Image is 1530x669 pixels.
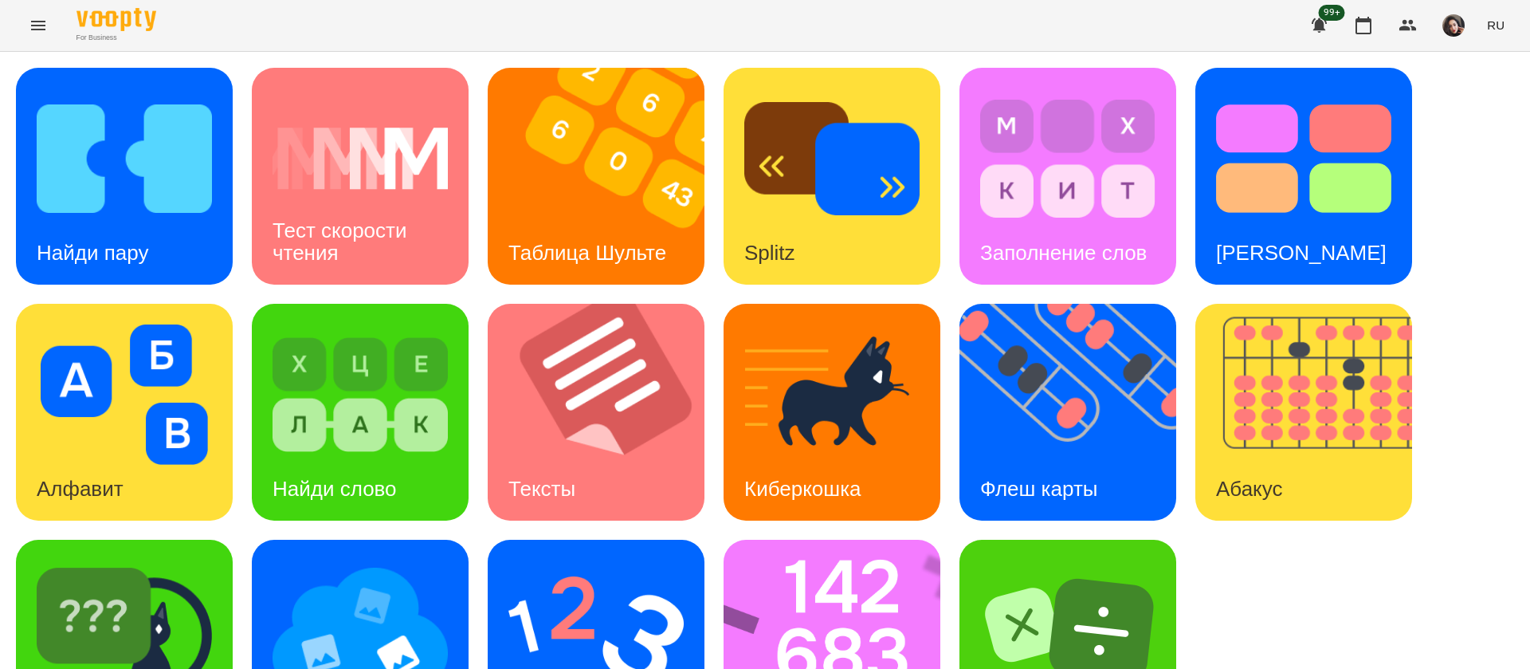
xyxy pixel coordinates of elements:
[744,477,861,501] h3: Киберкошка
[252,304,469,521] a: Найди словоНайди слово
[980,241,1147,265] h3: Заполнение слов
[508,241,666,265] h3: Таблица Шульте
[1216,241,1387,265] h3: [PERSON_NAME]
[980,477,1098,501] h3: Флеш карты
[37,241,148,265] h3: Найди пару
[488,68,704,285] a: Таблица ШультеТаблица Шульте
[744,241,795,265] h3: Splitz
[19,6,57,45] button: Menu
[959,68,1176,285] a: Заполнение словЗаполнение слов
[1216,89,1391,229] img: Тест Струпа
[1195,304,1432,521] img: Абакус
[724,304,940,521] a: КиберкошкаКиберкошка
[1216,477,1282,501] h3: Абакус
[252,68,469,285] a: Тест скорости чтенияТест скорости чтения
[37,89,212,229] img: Найди пару
[488,68,724,285] img: Таблица Шульте
[1195,68,1412,285] a: Тест Струпа[PERSON_NAME]
[744,325,920,465] img: Киберкошка
[273,477,397,501] h3: Найди слово
[724,68,940,285] a: SplitzSplitz
[37,477,124,501] h3: Алфавит
[37,325,212,465] img: Алфавит
[980,89,1155,229] img: Заполнение слов
[959,304,1176,521] a: Флеш картыФлеш карты
[1481,10,1511,40] button: RU
[16,304,233,521] a: АлфавитАлфавит
[508,477,575,501] h3: Тексты
[959,304,1196,521] img: Флеш карты
[1487,17,1504,33] span: RU
[1442,14,1465,37] img: 415cf204168fa55e927162f296ff3726.jpg
[744,89,920,229] img: Splitz
[1319,5,1345,21] span: 99+
[16,68,233,285] a: Найди паруНайди пару
[273,325,448,465] img: Найди слово
[273,89,448,229] img: Тест скорости чтения
[273,218,413,264] h3: Тест скорости чтения
[76,33,156,43] span: For Business
[76,8,156,31] img: Voopty Logo
[1195,304,1412,521] a: АбакусАбакус
[488,304,724,521] img: Тексты
[488,304,704,521] a: ТекстыТексты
